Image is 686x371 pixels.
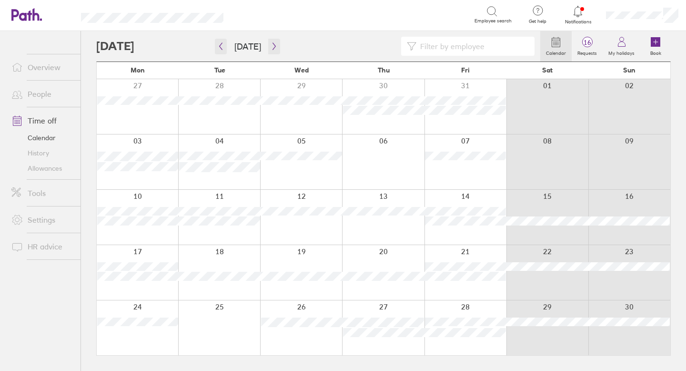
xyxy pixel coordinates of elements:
a: Notifications [563,5,594,25]
a: Time off [4,111,81,130]
button: [DATE] [227,39,269,54]
a: History [4,145,81,161]
span: Sun [623,66,636,74]
a: Allowances [4,161,81,176]
span: Wed [294,66,309,74]
label: Requests [572,48,603,56]
label: My holidays [603,48,640,56]
a: Book [640,31,671,62]
a: My holidays [603,31,640,62]
span: Fri [461,66,470,74]
span: Get help [522,19,553,24]
label: Calendar [540,48,572,56]
input: Filter by employee [416,37,529,55]
a: Tools [4,184,81,203]
label: Book [645,48,667,56]
span: Employee search [474,18,512,24]
a: Calendar [4,130,81,145]
span: Tue [214,66,225,74]
span: 16 [572,39,603,46]
a: 16Requests [572,31,603,62]
span: Notifications [563,19,594,25]
a: Overview [4,58,81,77]
a: People [4,84,81,103]
a: HR advice [4,237,81,256]
a: Settings [4,210,81,229]
span: Sat [542,66,553,74]
span: Mon [131,66,145,74]
span: Thu [378,66,390,74]
a: Calendar [540,31,572,62]
div: Search [249,10,273,19]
